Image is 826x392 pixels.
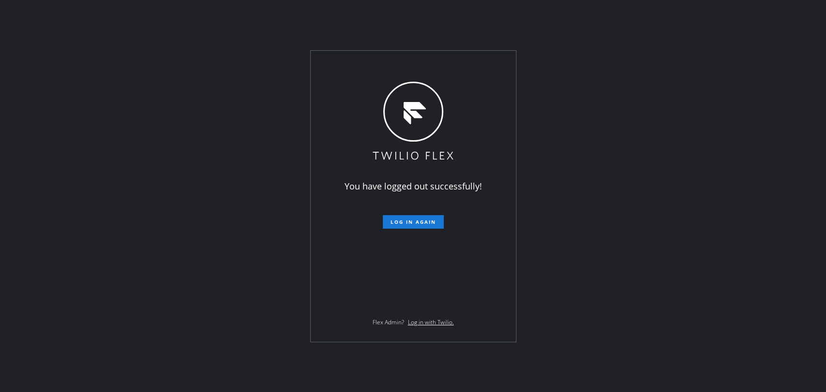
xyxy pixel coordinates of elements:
span: Log in again [390,218,436,225]
a: Log in with Twilio. [408,318,454,326]
button: Log in again [383,215,444,229]
span: Flex Admin? [373,318,404,326]
span: You have logged out successfully! [345,180,482,192]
